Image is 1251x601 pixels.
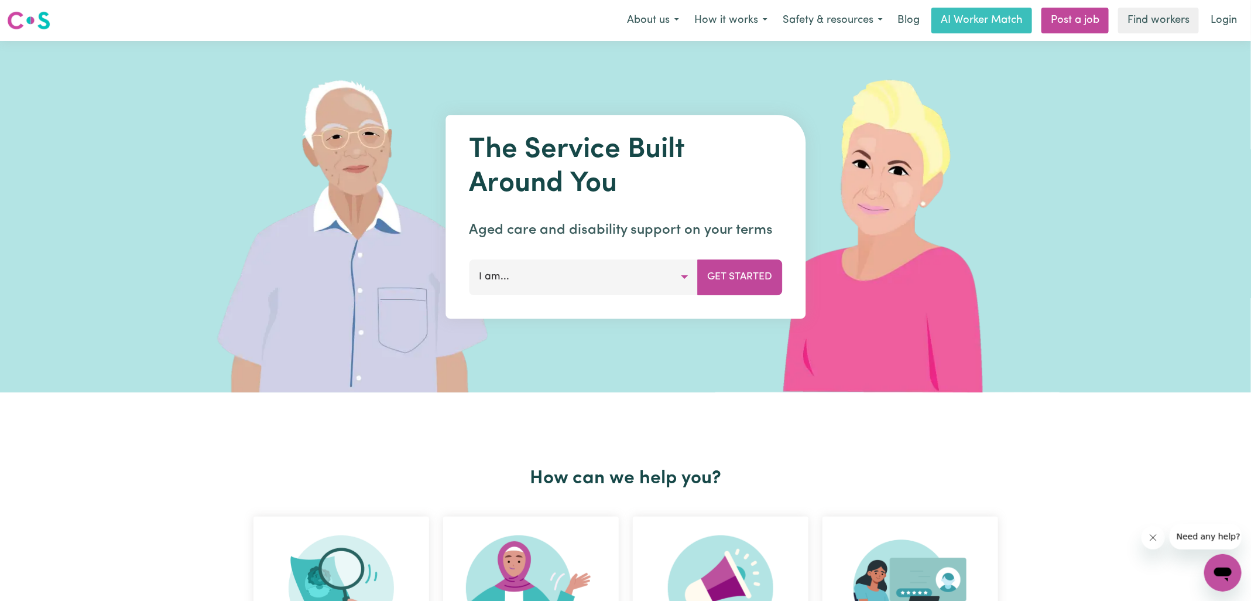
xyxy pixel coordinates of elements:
iframe: Button to launch messaging window [1204,554,1242,592]
button: About us [619,8,687,33]
a: Blog [890,8,927,33]
iframe: Message from company [1170,524,1242,549]
a: Careseekers logo [7,7,50,34]
h2: How can we help you? [246,467,1005,490]
button: Get Started [697,259,782,295]
p: Aged care and disability support on your terms [469,220,782,241]
a: Post a job [1041,8,1109,33]
a: Login [1204,8,1244,33]
button: I am... [469,259,698,295]
button: Safety & resources [775,8,890,33]
button: How it works [687,8,775,33]
h1: The Service Built Around You [469,134,782,201]
a: AI Worker Match [931,8,1032,33]
iframe: Close message [1142,526,1165,549]
a: Find workers [1118,8,1199,33]
img: Careseekers logo [7,10,50,31]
